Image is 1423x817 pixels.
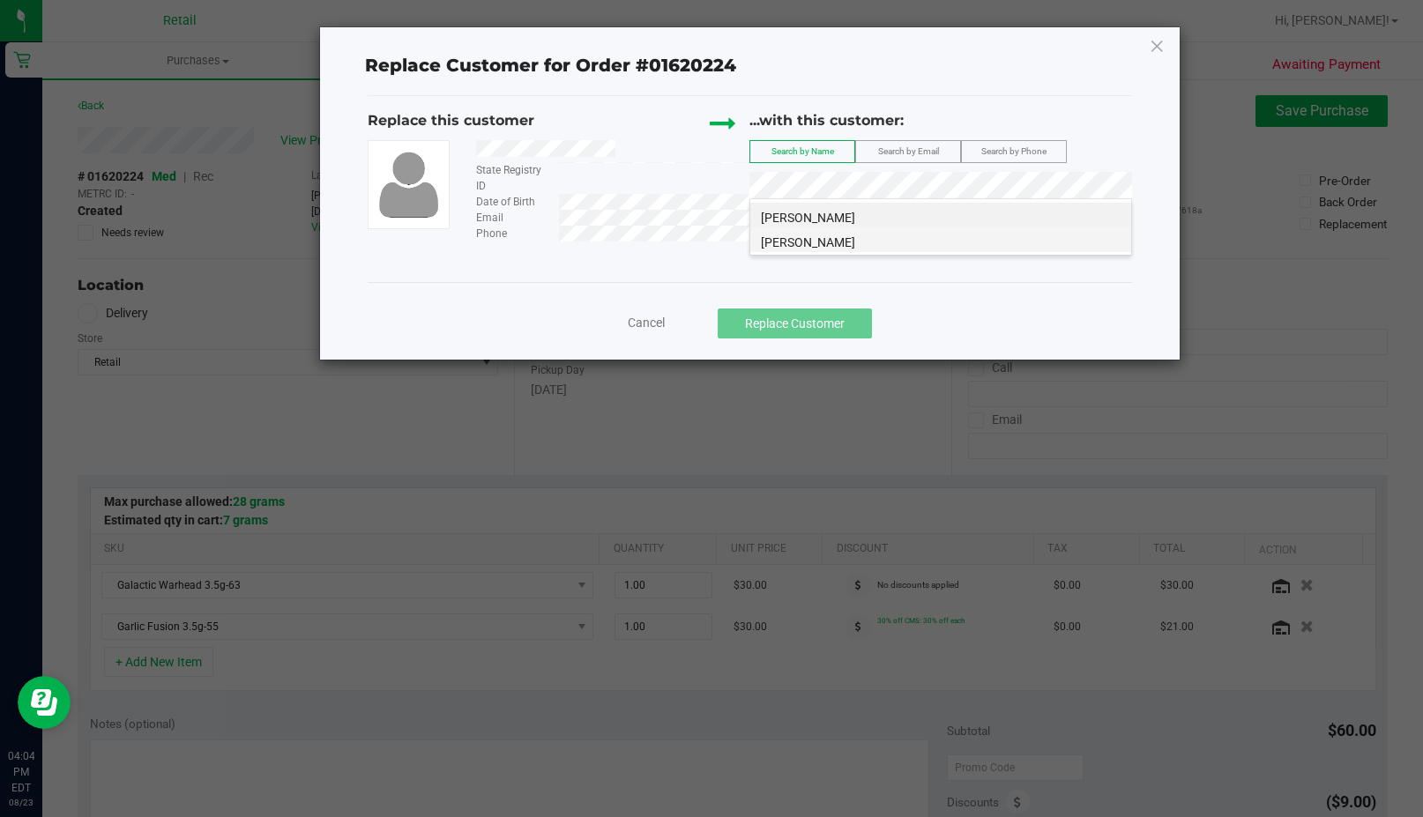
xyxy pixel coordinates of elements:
[354,51,747,81] span: Replace Customer for Order #01620224
[718,308,872,338] button: Replace Customer
[372,148,445,220] img: user-icon.png
[463,194,558,210] div: Date of Birth
[878,146,939,156] span: Search by Email
[463,210,558,226] div: Email
[463,226,558,241] div: Phone
[771,146,834,156] span: Search by Name
[368,112,534,129] span: Replace this customer
[749,112,904,129] span: ...with this customer:
[628,316,665,330] span: Cancel
[463,162,558,194] div: State Registry ID
[18,676,71,729] iframe: Resource center
[981,146,1047,156] span: Search by Phone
